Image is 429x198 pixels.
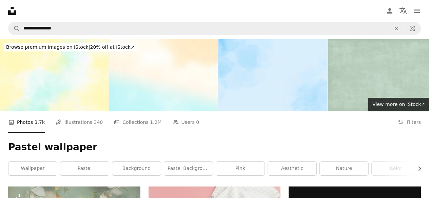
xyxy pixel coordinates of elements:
[216,162,265,175] a: pink
[6,44,90,50] span: Browse premium images on iStock |
[112,162,161,175] a: background
[368,98,429,111] a: View more on iStock↗
[413,162,421,175] button: scroll list to the right
[8,141,421,153] h1: Pastel wallpaper
[268,162,316,175] a: aesthetic
[320,162,368,175] a: nature
[372,102,425,107] span: View more on iStock ↗
[173,111,199,133] a: Users 0
[6,44,135,50] span: 20% off at iStock ↗
[8,162,57,175] a: wallpaper
[8,22,421,35] form: Find visuals sitewide
[398,111,421,133] button: Filters
[8,7,16,15] a: Home — Unsplash
[150,118,161,126] span: 1.2M
[218,39,327,111] img: Watercolor Background Painting in Pastel Blue
[94,118,103,126] span: 340
[56,111,103,133] a: Illustrations 340
[109,39,218,111] img: Blue Sky Yellow Pastel Light Abstract Background Texture Nature Summer Landscapte Sun Cloud Beaut...
[410,4,424,18] button: Menu
[196,118,199,126] span: 0
[389,22,404,35] button: Clear
[164,162,213,175] a: pastel background
[396,4,410,18] button: Language
[404,22,421,35] button: Visual search
[8,22,20,35] button: Search Unsplash
[383,4,396,18] a: Log in / Sign up
[114,111,161,133] a: Collections 1.2M
[60,162,109,175] a: pastel
[372,162,420,175] a: color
